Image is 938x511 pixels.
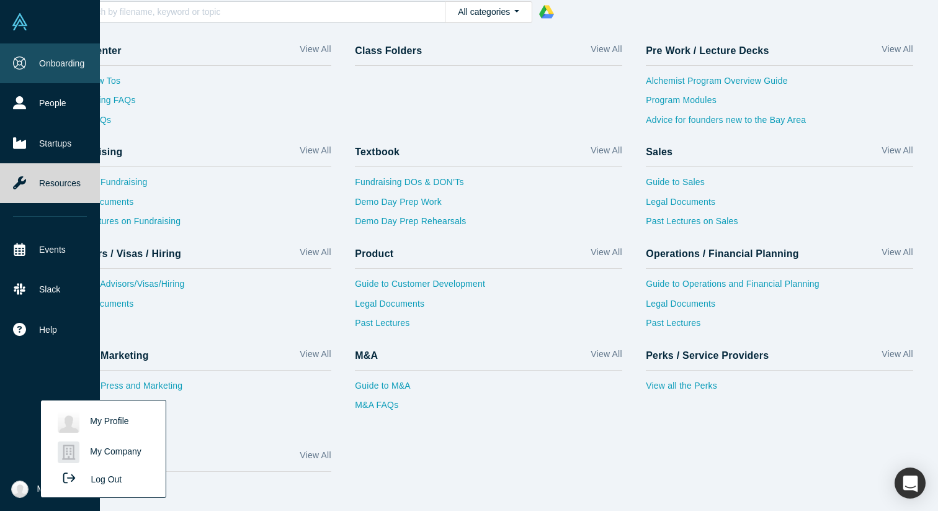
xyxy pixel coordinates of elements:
h4: Advisors / Visas / Hiring [64,248,181,260]
h4: Textbook [355,146,400,158]
a: View All [300,144,331,162]
a: Legal Documents [646,196,913,215]
a: Vault How Tos [64,75,331,94]
a: Alchemist Logo Assets [64,418,331,438]
a: Community Posts [64,399,331,418]
h4: Press / Marketing [64,350,149,361]
a: Guide to Operations and Financial Planning [646,278,913,297]
a: M&A FAQs [355,399,622,418]
a: Guide to Sales [646,176,913,196]
a: Past Lectures [355,317,622,337]
a: Alchemist Program Overview Guide [646,75,913,94]
a: View All [882,246,913,264]
a: Guide to Advisors/Visas/Hiring [64,278,331,297]
a: My Profile [51,407,154,437]
a: View All [300,449,331,467]
h4: Sales [646,146,672,158]
a: View all the Perks [646,379,913,399]
img: Berdibek Saparbekov's Account [11,481,29,498]
a: Visit our videos library [64,481,331,500]
a: View All [591,144,622,162]
a: View All [882,348,913,366]
a: Past Lectures [646,317,913,337]
h4: M&A [355,350,378,361]
a: Program Modules [646,94,913,114]
a: My Company [51,437,154,468]
a: Past Lectures on Sales [646,215,913,235]
img: Berdibek Saparbekov's profile [58,411,79,433]
a: Guide to Press and Marketing [64,379,331,399]
a: Advice for founders new to the Bay Area [646,114,913,133]
a: Legal Documents [646,297,913,317]
a: View All [591,348,622,366]
a: Fundraising FAQs [64,94,331,114]
h4: Class Folders [355,45,422,57]
h4: Pre Work / Lecture Decks [646,45,769,57]
h4: Perks / Service Providers [646,350,769,361]
a: View All [591,246,622,264]
a: Guide to M&A [355,379,622,399]
a: Guide to Fundraising [64,176,331,196]
a: Sales FAQs [64,114,331,133]
a: Guide to Customer Development [355,278,622,297]
a: View All [300,348,331,366]
button: All categories [445,1,532,23]
h4: Operations / Financial Planning [646,248,799,260]
button: My Account [11,481,82,498]
a: Legal Documents [64,297,331,317]
span: My Account [37,482,82,495]
a: View All [882,43,913,61]
a: Past Lectures on Fundraising [64,215,331,235]
a: View All [882,144,913,162]
h4: Product [355,248,393,260]
img: Aleem's profile [58,441,79,463]
a: View All [300,43,331,61]
img: Alchemist Vault Logo [11,13,29,30]
a: View All [300,246,331,264]
a: Legal Documents [64,196,331,215]
input: Search by filename, keyword or topic [77,4,445,20]
a: View All [591,43,622,61]
span: Help [39,323,57,337]
a: Demo Day Prep Rehearsals [355,215,622,235]
button: Log Out [51,468,126,491]
a: Legal Documents [355,297,622,317]
a: Fundraising DOs & DON’Ts [355,176,622,196]
a: Demo Day Prep Work [355,196,622,215]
